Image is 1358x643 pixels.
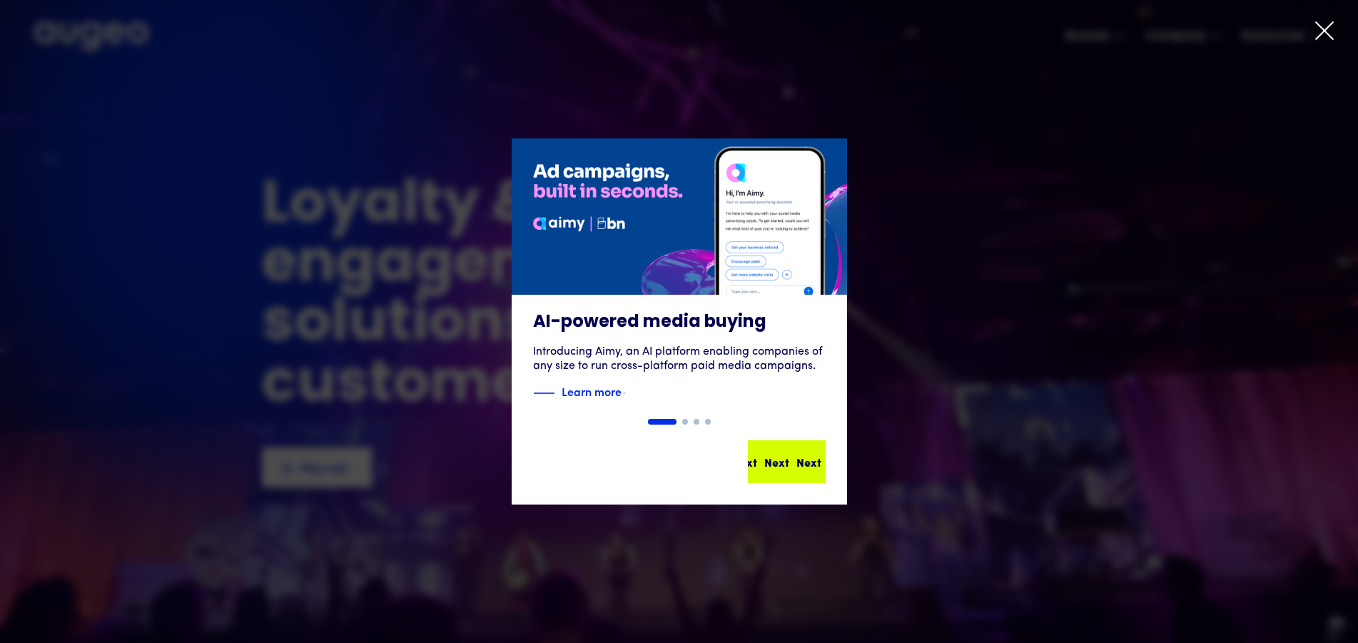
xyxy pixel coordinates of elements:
div: Show slide 3 of 4 [694,419,699,425]
a: NextNextNext [748,440,826,483]
div: Introducing Aimy, an AI platform enabling companies of any size to run cross-platform paid media ... [533,345,826,373]
h3: AI-powered media buying [533,312,826,333]
div: Next [796,453,821,470]
div: Show slide 4 of 4 [705,419,711,425]
div: Show slide 1 of 4 [648,419,677,425]
div: Show slide 2 of 4 [682,419,688,425]
div: Next [764,453,789,470]
img: Blue text arrow [623,385,644,402]
strong: Learn more [562,383,622,399]
img: Blue decorative line [533,385,554,402]
a: AI-powered media buyingIntroducing Aimy, an AI platform enabling companies of any size to run cro... [512,138,847,419]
